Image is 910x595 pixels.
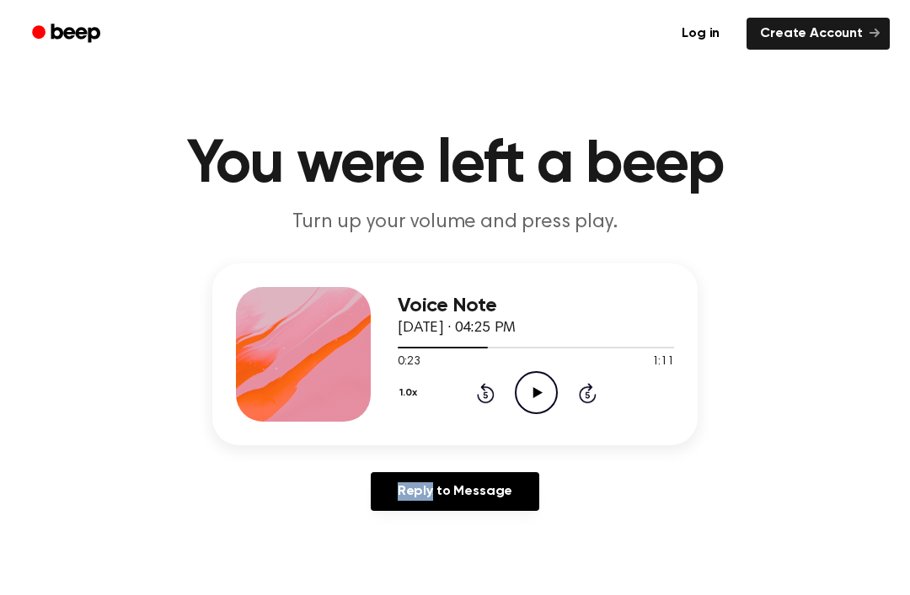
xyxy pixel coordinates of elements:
h1: You were left a beep [24,135,886,195]
a: Create Account [747,18,890,50]
button: 1.0x [398,379,423,407]
p: Turn up your volume and press play. [131,209,779,236]
span: [DATE] · 04:25 PM [398,321,516,336]
a: Reply to Message [371,472,539,511]
a: Beep [20,18,115,50]
h3: Voice Note [398,295,674,317]
span: 0:23 [398,353,420,371]
span: 1:11 [652,353,674,371]
a: Log in [665,14,736,53]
